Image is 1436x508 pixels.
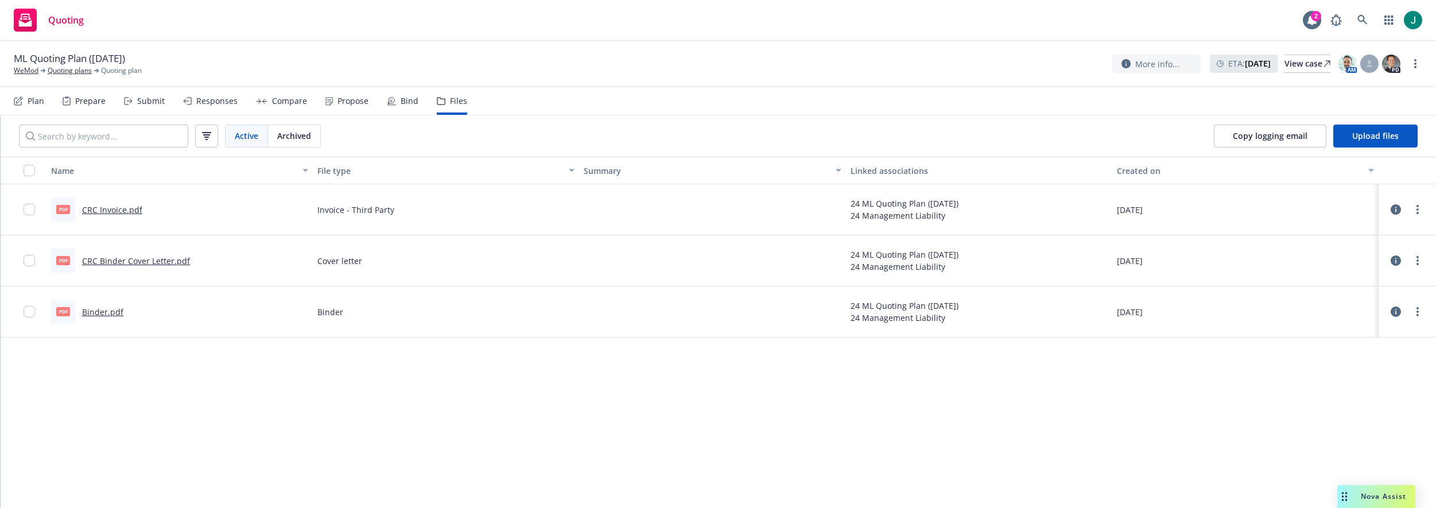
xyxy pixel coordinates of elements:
img: photo [1404,11,1422,29]
a: more [1411,305,1425,319]
img: photo [1338,55,1357,73]
div: Plan [28,96,44,106]
button: File type [313,157,579,184]
span: [DATE] [1117,255,1143,267]
button: Summary [579,157,845,184]
a: Switch app [1377,9,1400,32]
div: Summary [584,165,828,177]
div: Responses [196,96,238,106]
a: more [1408,57,1422,71]
div: 24 ML Quoting Plan ([DATE]) [851,300,958,312]
div: Created on [1117,165,1361,177]
span: [DATE] [1117,306,1143,318]
a: Quoting plans [48,65,92,76]
div: 2 [1311,11,1321,21]
div: Drag to move [1337,485,1352,508]
div: Submit [137,96,165,106]
span: pdf [56,256,70,265]
input: Toggle Row Selected [24,306,35,317]
span: Active [235,130,258,142]
button: Name [46,157,313,184]
span: pdf [56,205,70,214]
span: Cover letter [317,255,362,267]
input: Toggle Row Selected [24,204,35,215]
button: Nova Assist [1337,485,1415,508]
a: CRC Binder Cover Letter.pdf [82,255,190,266]
div: Compare [272,96,307,106]
div: Prepare [75,96,106,106]
div: File type [317,165,562,177]
input: Select all [24,165,35,176]
a: CRC Invoice.pdf [82,204,142,215]
span: More info... [1135,58,1179,70]
span: pdf [56,307,70,316]
button: Copy logging email [1214,125,1326,148]
img: photo [1382,55,1400,73]
span: ETA : [1228,57,1271,69]
a: View case [1284,55,1330,73]
a: more [1411,254,1425,267]
span: Nova Assist [1361,491,1406,501]
a: Binder.pdf [82,307,123,317]
button: Upload files [1333,125,1418,148]
a: Search [1351,9,1374,32]
div: 24 ML Quoting Plan ([DATE]) [851,249,958,261]
div: Bind [401,96,418,106]
span: Quoting [48,15,84,25]
a: more [1411,203,1425,216]
span: ML Quoting Plan ([DATE]) [14,52,125,65]
div: 24 ML Quoting Plan ([DATE]) [851,197,958,210]
div: 24 Management Liability [851,261,958,273]
div: View case [1284,55,1330,72]
span: Copy logging email [1233,130,1307,141]
span: Archived [277,130,311,142]
div: Linked associations [851,165,1108,177]
div: 24 Management Liability [851,312,958,324]
input: Search by keyword... [19,125,188,148]
div: Propose [337,96,368,106]
span: Invoice - Third Party [317,204,394,216]
button: Created on [1112,157,1379,184]
span: [DATE] [1117,204,1143,216]
button: Linked associations [846,157,1112,184]
div: Name [51,165,296,177]
div: 24 Management Liability [851,210,958,222]
a: Report a Bug [1325,9,1348,32]
span: Binder [317,306,343,318]
span: Upload files [1352,130,1399,141]
strong: [DATE] [1245,58,1271,69]
button: More info... [1112,55,1201,73]
input: Toggle Row Selected [24,255,35,266]
div: Files [450,96,467,106]
a: WeMod [14,65,38,76]
a: Quoting [9,4,88,36]
span: Quoting plan [101,65,142,76]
